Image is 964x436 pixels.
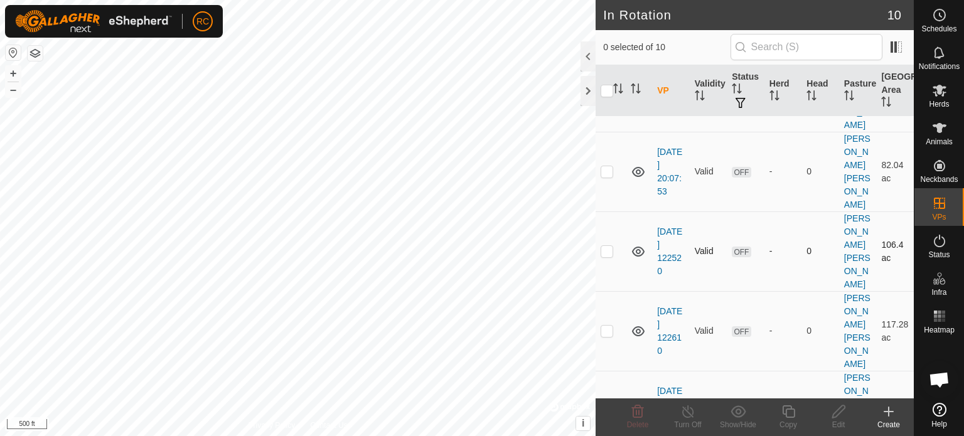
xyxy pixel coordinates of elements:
[582,418,584,428] span: i
[663,419,713,430] div: Turn Off
[6,66,21,81] button: +
[887,6,901,24] span: 10
[801,291,839,371] td: 0
[844,213,870,289] a: [PERSON_NAME] [PERSON_NAME]
[931,289,946,296] span: Infra
[932,213,946,221] span: VPs
[813,419,864,430] div: Edit
[690,291,727,371] td: Valid
[763,419,813,430] div: Copy
[310,420,347,431] a: Contact Us
[690,211,727,291] td: Valid
[769,245,797,258] div: -
[921,361,958,398] div: Open chat
[657,147,682,196] a: [DATE] 20:07:53
[576,417,590,430] button: i
[769,324,797,338] div: -
[806,92,817,102] p-sorticon: Activate to sort
[931,420,947,428] span: Help
[732,167,751,178] span: OFF
[876,132,914,211] td: 82.04 ac
[919,63,960,70] span: Notifications
[603,41,730,54] span: 0 selected of 10
[6,45,21,60] button: Reset Map
[801,65,839,117] th: Head
[844,293,870,369] a: [PERSON_NAME] [PERSON_NAME]
[727,65,764,117] th: Status
[864,419,914,430] div: Create
[732,247,751,257] span: OFF
[769,92,779,102] p-sorticon: Activate to sort
[657,306,682,356] a: [DATE] 122610
[657,386,682,435] a: [DATE] 122647
[613,85,623,95] p-sorticon: Activate to sort
[844,54,870,130] a: [PERSON_NAME] [PERSON_NAME]
[929,100,949,108] span: Herds
[652,65,690,117] th: VP
[713,419,763,430] div: Show/Hide
[15,10,172,33] img: Gallagher Logo
[876,65,914,117] th: [GEOGRAPHIC_DATA] Area
[690,65,727,117] th: Validity
[769,165,797,178] div: -
[876,291,914,371] td: 117.28 ac
[657,67,682,117] a: [DATE] 20:04:51
[921,25,956,33] span: Schedules
[914,398,964,433] a: Help
[920,176,958,183] span: Neckbands
[801,211,839,291] td: 0
[876,211,914,291] td: 106.4 ac
[631,85,641,95] p-sorticon: Activate to sort
[28,46,43,61] button: Map Layers
[844,134,870,210] a: [PERSON_NAME] [PERSON_NAME]
[839,65,877,117] th: Pasture
[603,8,887,23] h2: In Rotation
[732,85,742,95] p-sorticon: Activate to sort
[731,34,882,60] input: Search (S)
[627,420,649,429] span: Delete
[690,132,727,211] td: Valid
[249,420,296,431] a: Privacy Policy
[657,226,682,276] a: [DATE] 122520
[926,138,953,146] span: Animals
[6,82,21,97] button: –
[801,132,839,211] td: 0
[196,15,209,28] span: RC
[924,326,955,334] span: Heatmap
[695,92,705,102] p-sorticon: Activate to sort
[764,65,802,117] th: Herd
[844,92,854,102] p-sorticon: Activate to sort
[928,251,950,258] span: Status
[732,326,751,337] span: OFF
[881,98,891,109] p-sorticon: Activate to sort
